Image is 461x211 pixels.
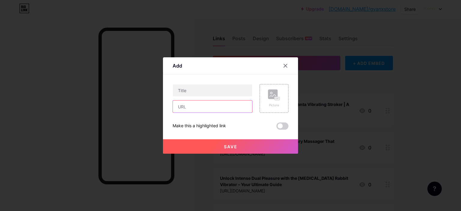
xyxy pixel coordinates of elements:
span: Save [224,144,237,149]
input: URL [173,101,252,113]
div: Add [173,62,182,69]
div: Make this a highlighted link [173,122,226,130]
button: Save [163,139,298,154]
div: Picture [268,103,280,107]
input: Title [173,84,252,96]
